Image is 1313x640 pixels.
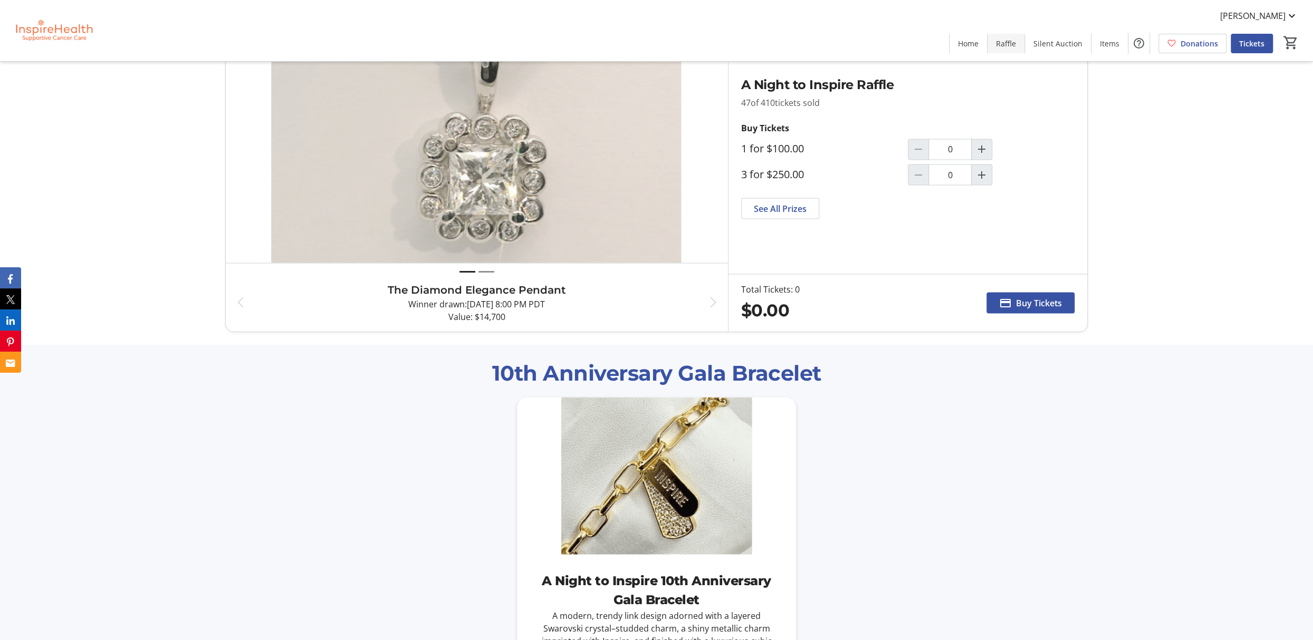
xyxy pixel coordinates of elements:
[225,357,1088,389] p: 10th Anniversary Gala Bracelet
[1212,7,1307,24] button: [PERSON_NAME]
[988,34,1024,53] a: Raffle
[950,34,987,53] a: Home
[972,139,992,159] button: Increment by one
[1091,34,1128,53] a: Items
[754,202,807,215] span: See All Prizes
[751,97,775,109] span: of 410
[255,310,698,323] p: Value: $14,700
[1100,38,1119,49] span: Items
[459,265,475,277] button: Draw 1
[741,96,1075,109] p: 47 tickets sold
[1016,296,1062,309] span: Buy Tickets
[741,122,789,134] strong: Buy Tickets
[741,283,800,295] div: Total Tickets: 0
[1231,34,1273,53] a: Tickets
[996,38,1016,49] span: Raffle
[741,142,804,155] label: 1 for $100.00
[741,198,819,219] a: See All Prizes
[1181,38,1218,49] span: Donations
[467,298,545,309] span: [DATE] 8:00 PM PDT
[255,297,698,310] p: Winner drawn:
[958,38,979,49] span: Home
[741,75,1075,94] h2: A Night to Inspire Raffle
[1220,9,1286,22] span: [PERSON_NAME]
[517,397,796,554] img: A Night to Inspire 10th Anniversary Gala Bracelet
[1128,33,1149,54] button: Help
[1158,34,1226,53] a: Donations
[1033,38,1082,49] span: Silent Auction
[478,265,494,277] button: Draw 2
[1281,33,1300,52] button: Cart
[255,282,698,297] h3: The Diamond Elegance Pendant
[741,297,800,323] div: $0.00
[972,164,992,185] button: Increment by one
[1239,38,1264,49] span: Tickets
[741,168,804,180] label: 3 for $250.00
[1025,34,1091,53] a: Silent Auction
[6,4,100,57] img: InspireHealth Supportive Cancer Care's Logo
[986,292,1075,313] button: Buy Tickets
[534,571,779,609] div: A Night to Inspire 10th Anniversary Gala Bracelet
